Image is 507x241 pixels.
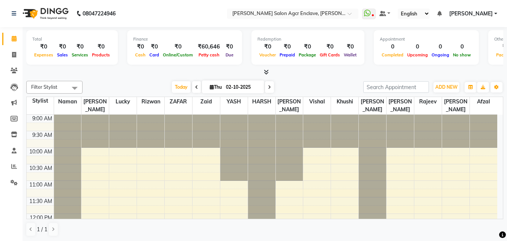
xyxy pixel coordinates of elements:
[224,52,235,58] span: Due
[257,52,278,58] span: Voucher
[433,82,459,92] button: ADD NEW
[55,42,70,51] div: ₹0
[363,81,429,93] input: Search Appointment
[303,97,331,106] span: Vishal
[90,42,112,51] div: ₹0
[70,42,90,51] div: ₹0
[248,97,275,106] span: HARSH
[172,81,191,93] span: Today
[442,97,469,114] span: [PERSON_NAME]
[470,97,497,106] span: Afzal
[28,164,54,172] div: 10:30 AM
[380,42,405,51] div: 0
[380,52,405,58] span: Completed
[28,214,54,222] div: 12:00 PM
[147,42,161,51] div: ₹0
[81,97,109,114] span: [PERSON_NAME]
[28,181,54,189] div: 11:00 AM
[359,97,386,114] span: [PERSON_NAME]
[451,52,473,58] span: No show
[28,148,54,156] div: 10:00 AM
[297,42,318,51] div: ₹0
[197,52,221,58] span: Petty cash
[405,52,430,58] span: Upcoming
[278,52,297,58] span: Prepaid
[83,3,116,24] b: 08047224946
[414,97,442,106] span: Rajeev
[435,84,457,90] span: ADD NEW
[297,52,318,58] span: Package
[161,52,195,58] span: Online/Custom
[165,97,192,106] span: ZAFAR
[31,131,54,139] div: 9:30 AM
[430,42,451,51] div: 0
[342,52,358,58] span: Wallet
[90,52,112,58] span: Products
[109,97,137,106] span: Lucky
[387,97,414,114] span: [PERSON_NAME]
[278,42,297,51] div: ₹0
[451,42,473,51] div: 0
[32,36,112,42] div: Total
[37,226,47,233] span: 1 / 1
[133,52,147,58] span: Cash
[318,42,342,51] div: ₹0
[55,52,70,58] span: Sales
[19,3,71,24] img: logo
[223,42,236,51] div: ₹0
[27,97,54,105] div: Stylist
[208,84,224,90] span: Thu
[380,36,473,42] div: Appointment
[28,197,54,205] div: 11:30 AM
[331,97,358,106] span: Khushi
[133,36,236,42] div: Finance
[31,84,57,90] span: Filter Stylist
[195,42,223,51] div: ₹60,646
[405,42,430,51] div: 0
[257,36,358,42] div: Redemption
[147,52,161,58] span: Card
[318,52,342,58] span: Gift Cards
[220,97,248,106] span: YASH
[133,42,147,51] div: ₹0
[32,52,55,58] span: Expenses
[276,97,303,114] span: [PERSON_NAME]
[161,42,195,51] div: ₹0
[54,97,81,106] span: Naman
[137,97,164,106] span: Rizwan
[193,97,220,106] span: Zaid
[224,82,261,93] input: 2025-10-02
[70,52,90,58] span: Services
[342,42,358,51] div: ₹0
[430,52,451,58] span: Ongoing
[31,115,54,123] div: 9:00 AM
[257,42,278,51] div: ₹0
[32,42,55,51] div: ₹0
[449,10,493,18] span: [PERSON_NAME]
